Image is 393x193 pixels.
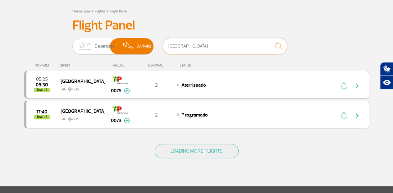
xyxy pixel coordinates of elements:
img: destiny_airplane.svg [68,87,73,92]
span: [GEOGRAPHIC_DATA] [61,107,100,115]
span: [DATE] [34,115,50,119]
span: Departures [95,38,115,54]
span: 2 [155,112,158,118]
button: Abrir recursos assistivos. [380,76,393,90]
img: destiny_airplane.svg [68,117,73,122]
a: Home page [72,9,90,14]
img: sino-painel-voo.svg [340,82,347,90]
img: slider-embarque [75,38,95,54]
span: [DATE] [34,88,50,92]
span: LIS [74,117,79,122]
span: [GEOGRAPHIC_DATA] [61,77,100,85]
img: seta-direita-painel-voo.svg [353,82,361,90]
img: mais-info-painel-voo.svg [124,88,130,94]
span: Arrivals [137,38,151,54]
div: AIRLINE [105,63,136,67]
span: Aterrissado [181,82,206,88]
div: ORIGIN [60,63,105,67]
input: Flight, city or airline [163,38,287,54]
span: GIG [61,113,100,122]
a: > [106,7,108,14]
a: > [91,7,94,14]
span: 0075 [111,87,121,94]
div: Plugin de acessibilidade da Hand Talk. [380,62,393,90]
div: STATUS [176,63,227,67]
span: Programado [181,112,208,118]
button: Abrir tradutor de língua de sinais. [380,62,393,76]
span: 2 [155,82,158,88]
img: seta-direita-painel-voo.svg [353,112,361,119]
a: Flights [95,9,105,14]
span: GIG [61,83,100,92]
span: 0073 [111,117,121,124]
span: 2025-08-27 05:25:00 [36,77,48,81]
h3: Flight Panel [72,18,321,33]
img: mais-info-painel-voo.svg [124,118,130,123]
div: TERMINAL [136,63,176,67]
span: 2025-08-27 05:30:34 [36,83,48,87]
span: 2025-08-27 17:40:00 [36,110,47,114]
img: sino-painel-voo.svg [340,112,347,119]
span: LIS [74,87,79,92]
img: slider-desembarque [119,38,137,54]
a: Flight Panel [110,9,127,14]
div: HORÁRIO [26,63,60,67]
button: LOADING MORE FLIGHTS [155,144,239,158]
